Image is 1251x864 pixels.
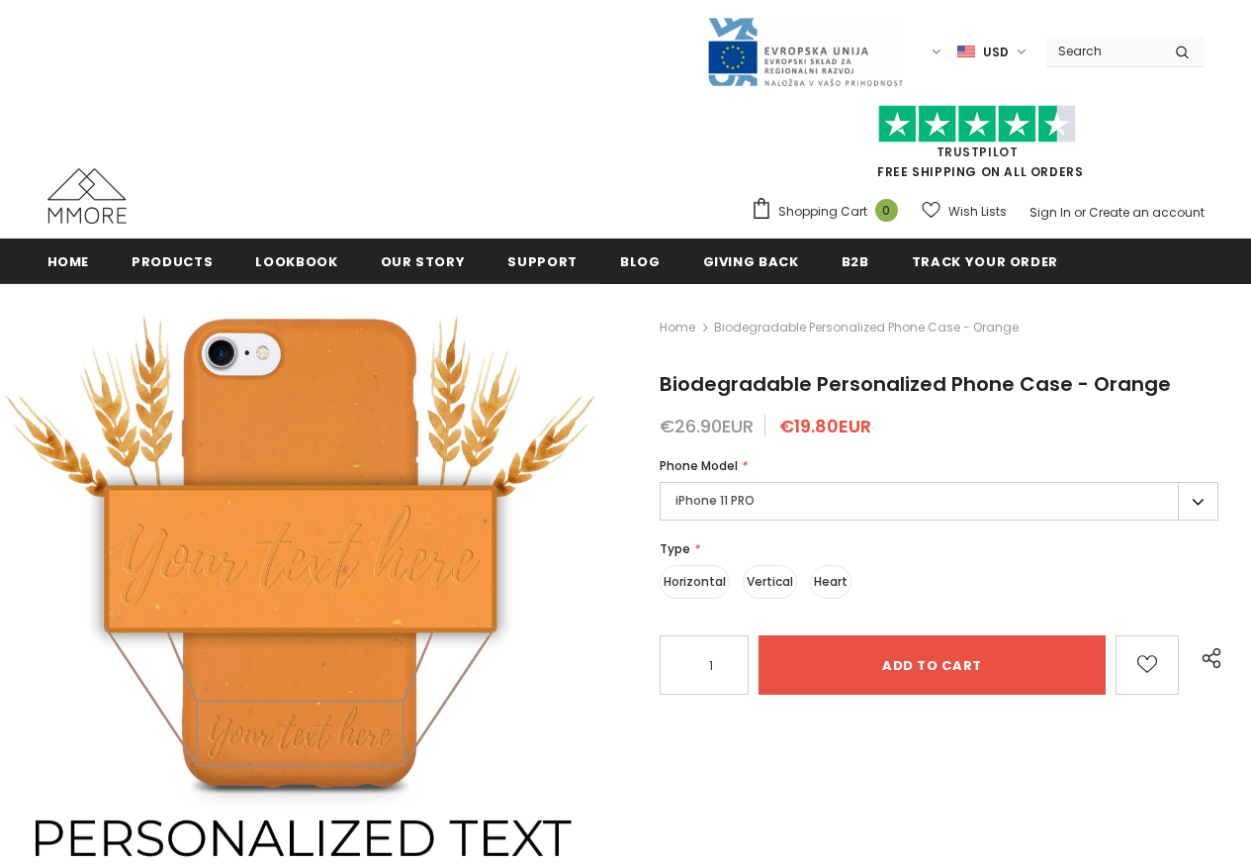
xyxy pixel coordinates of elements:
[381,239,466,283] a: Our Story
[1029,204,1071,221] a: Sign In
[660,316,695,339] a: Home
[1089,204,1205,221] a: Create an account
[842,239,869,283] a: B2B
[660,457,738,474] span: Phone Model
[912,239,1058,283] a: Track your order
[620,239,661,283] a: Blog
[957,44,975,60] img: USD
[381,252,466,271] span: Our Story
[132,252,213,271] span: Products
[660,540,690,557] span: Type
[660,482,1218,521] label: iPhone 11 PRO
[759,635,1106,695] input: Add to cart
[714,316,1019,339] span: Biodegradable Personalized Phone Case - Orange
[660,370,1171,398] span: Biodegradable Personalized Phone Case - Orange
[948,202,1007,222] span: Wish Lists
[507,239,578,283] a: support
[922,194,1007,229] a: Wish Lists
[751,197,908,227] a: Shopping Cart 0
[706,43,904,59] a: Javni Razpis
[255,252,337,271] span: Lookbook
[507,252,578,271] span: support
[842,252,869,271] span: B2B
[1046,37,1160,65] input: Search Site
[878,105,1076,144] img: Trust Pilot Stars
[255,239,337,283] a: Lookbook
[703,252,799,271] span: Giving back
[778,202,867,222] span: Shopping Cart
[132,239,213,283] a: Products
[751,114,1205,180] span: FREE SHIPPING ON ALL ORDERS
[937,144,1019,160] a: Trustpilot
[660,414,754,438] span: €26.90EUR
[810,565,851,599] label: Heart
[47,252,90,271] span: Home
[703,239,799,283] a: Giving back
[1074,204,1086,221] span: or
[779,414,871,438] span: €19.80EUR
[620,252,661,271] span: Blog
[743,565,797,599] label: Vertical
[47,239,90,283] a: Home
[706,16,904,88] img: Javni Razpis
[983,43,1009,62] span: USD
[875,199,898,222] span: 0
[660,565,730,599] label: Horizontal
[912,252,1058,271] span: Track your order
[47,168,127,224] img: MMORE Cases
